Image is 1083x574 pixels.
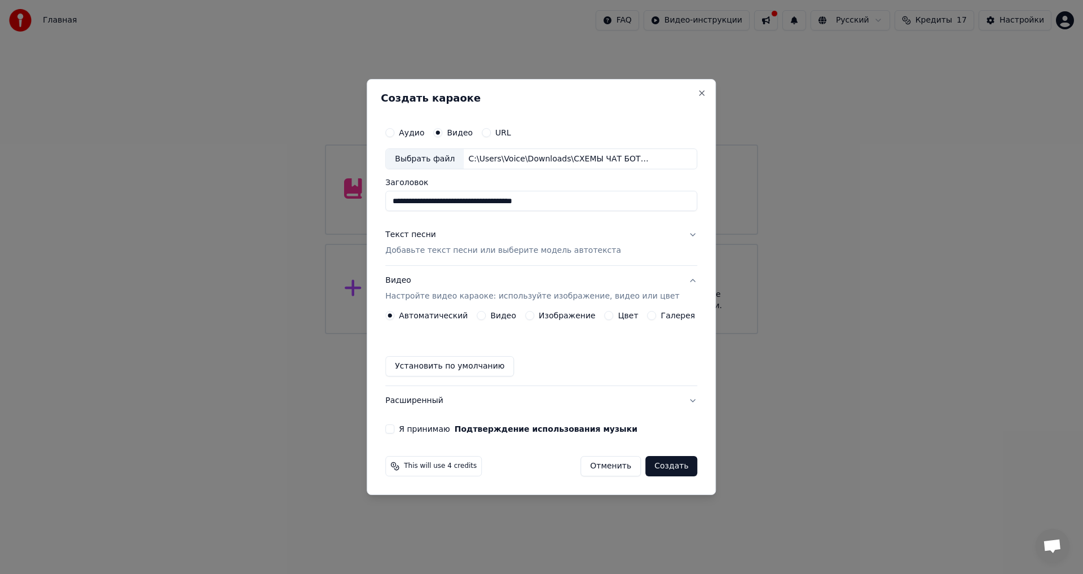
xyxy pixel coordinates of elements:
[455,425,637,433] button: Я принимаю
[385,230,436,241] div: Текст песни
[381,93,702,103] h2: Создать караоке
[539,312,596,319] label: Изображение
[464,154,655,165] div: C:\Users\Voice\Downloads\СХЕМЫ ЧАТ БОТОВ\[PERSON_NAME] CORNEA - Eu continui sa te iubesc.mp4
[386,149,464,169] div: Выбрать файл
[399,312,468,319] label: Автоматический
[490,312,516,319] label: Видео
[385,291,679,302] p: Настройте видео караоке: используйте изображение, видео или цвет
[385,356,514,376] button: Установить по умолчанию
[399,129,424,137] label: Аудио
[618,312,639,319] label: Цвет
[385,179,697,187] label: Заголовок
[399,425,637,433] label: Я принимаю
[661,312,695,319] label: Галерея
[645,456,697,476] button: Создать
[404,462,477,471] span: This will use 4 credits
[385,311,697,385] div: ВидеоНастройте видео караоке: используйте изображение, видео или цвет
[580,456,641,476] button: Отменить
[385,221,697,266] button: Текст песниДобавьте текст песни или выберите модель автотекста
[385,266,697,312] button: ВидеоНастройте видео караоке: используйте изображение, видео или цвет
[447,129,473,137] label: Видео
[385,246,621,257] p: Добавьте текст песни или выберите модель автотекста
[495,129,511,137] label: URL
[385,275,679,303] div: Видео
[385,386,697,415] button: Расширенный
